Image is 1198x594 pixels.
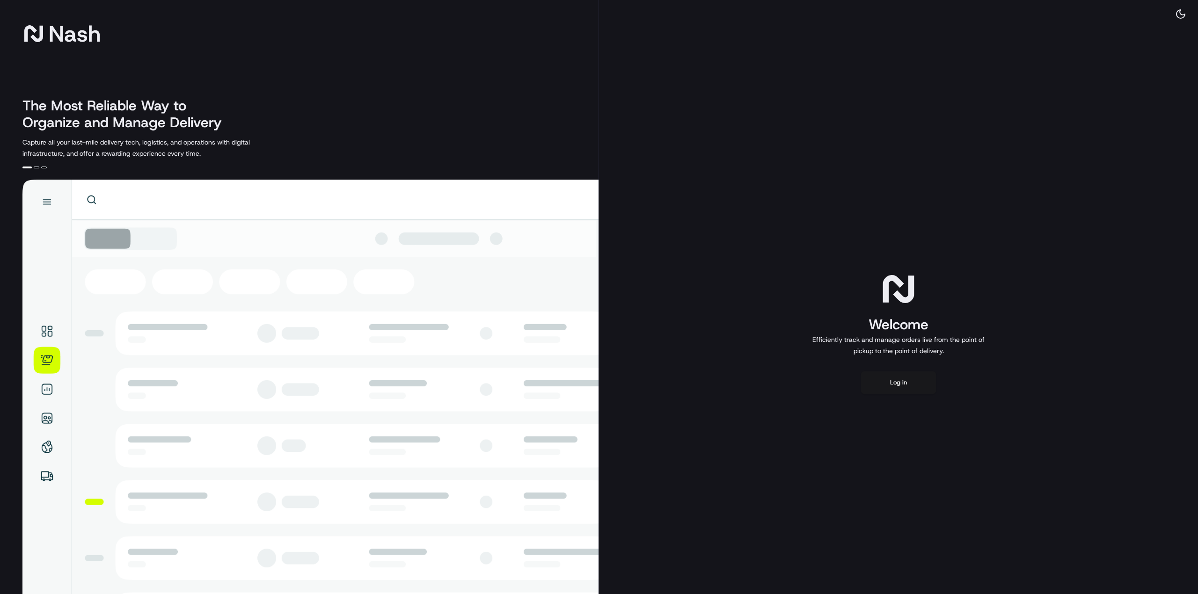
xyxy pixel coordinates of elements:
[809,315,988,334] h1: Welcome
[22,97,232,131] h2: The Most Reliable Way to Organize and Manage Delivery
[809,334,988,356] p: Efficiently track and manage orders live from the point of pickup to the point of delivery.
[861,371,936,394] button: Log in
[22,137,292,159] p: Capture all your last-mile delivery tech, logistics, and operations with digital infrastructure, ...
[49,24,101,43] span: Nash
